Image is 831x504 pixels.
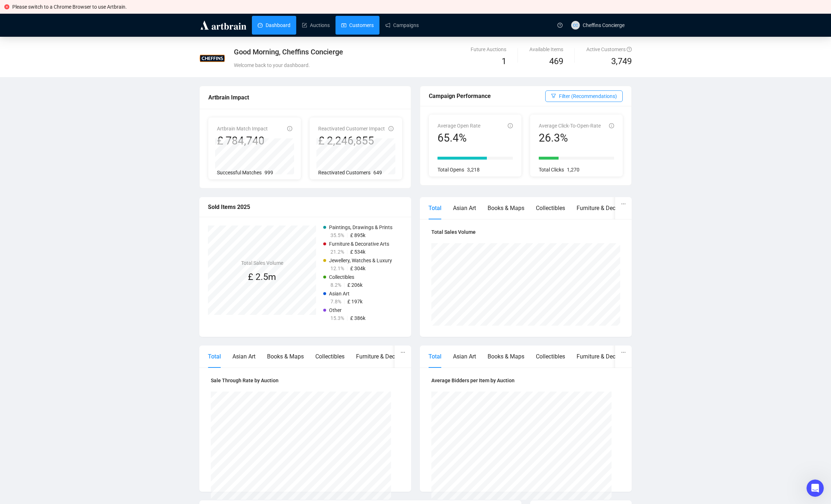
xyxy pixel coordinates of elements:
span: filter [551,93,556,98]
h4: Sale Through Rate by Auction [211,376,400,384]
span: info-circle [388,126,394,131]
div: Books & Maps [267,352,304,361]
div: Good Morning, Cheffins Concierge [234,47,486,57]
span: Reactivated Customer Impact [318,126,385,131]
span: 7.8% [330,299,341,304]
span: 21.2% [330,249,344,255]
span: Collectibles [329,274,354,280]
div: Future Auctions [471,45,506,53]
div: Furniture & Decorative Arts [577,352,644,361]
span: Paintings, Drawings & Prints [329,224,392,230]
span: £ 2.5m [248,272,276,282]
div: £ 784,740 [217,134,268,148]
span: ellipsis [621,201,626,206]
div: Total [428,204,441,213]
span: Reactivated Customers [318,170,370,175]
img: 600417795cd183000c0fda31.jpg [200,46,225,71]
span: Average Open Rate [437,123,480,129]
span: Average Click-To-Open-Rate [539,123,601,129]
span: question-circle [627,47,632,52]
span: 15.3% [330,315,344,321]
a: question-circle [553,14,567,36]
div: 26.3% [539,131,601,145]
h4: Total Sales Volume [241,259,283,267]
span: 35.5% [330,232,344,238]
span: £ 206k [347,282,363,288]
span: 999 [265,170,273,175]
span: info-circle [609,123,614,128]
div: 65.4% [437,131,480,145]
span: Artbrain Match Impact [217,126,268,131]
div: Total [208,352,221,361]
button: ellipsis [615,197,632,211]
div: Sold Items 2025 [208,202,403,211]
div: Please switch to a Chrome Browser to use Artbrain. [12,3,827,11]
span: Cheffins Concierge [583,22,625,28]
span: Successful Matches [217,170,262,175]
span: question-circle [557,23,563,28]
a: Campaigns [385,16,419,35]
div: Campaign Performance [429,92,545,101]
span: Active Customers [586,46,632,52]
span: info-circle [287,126,292,131]
iframe: Intercom live chat [806,480,824,497]
h4: Total Sales Volume [431,228,620,236]
span: £ 197k [347,299,363,304]
span: 469 [549,56,563,66]
span: Furniture & Decorative Arts [329,241,389,247]
div: Collectibles [536,204,565,213]
a: Auctions [302,16,330,35]
button: ellipsis [395,345,411,359]
div: Books & Maps [488,204,524,213]
div: Total [428,352,441,361]
span: Filter (Recommendations) [559,92,617,100]
div: Collectibles [536,352,565,361]
div: Artbrain Impact [208,93,402,102]
span: 1,270 [567,167,579,173]
div: Furniture & Decorative Arts [577,204,644,213]
span: 3,749 [611,55,632,68]
span: Jewellery, Watches & Luxury [329,258,392,263]
div: Books & Maps [488,352,524,361]
span: 649 [373,170,382,175]
span: £ 386k [350,315,365,321]
a: Dashboard [258,16,290,35]
span: Asian Art [329,291,350,296]
span: 3,218 [467,167,480,173]
div: Available Items [529,45,563,53]
span: ellipsis [400,350,405,355]
span: Other [329,307,342,313]
div: Welcome back to your dashboard. [234,61,486,69]
div: Asian Art [232,352,255,361]
button: Filter (Recommendations) [545,90,623,102]
span: £ 304k [350,266,365,271]
span: info-circle [508,123,513,128]
a: Customers [341,16,374,35]
span: £ 534k [350,249,365,255]
img: logo [199,19,248,31]
div: Asian Art [453,204,476,213]
span: CC [573,22,578,28]
span: 12.1% [330,266,344,271]
span: 1 [502,56,506,66]
div: Furniture & Decorative Arts [356,352,424,361]
span: 8.2% [330,282,341,288]
span: £ 895k [350,232,365,238]
span: Total Opens [437,167,464,173]
span: ellipsis [621,350,626,355]
button: ellipsis [615,345,632,359]
h4: Average Bidders per Item by Auction [431,376,620,384]
div: £ 2,246,855 [318,134,385,148]
span: Total Clicks [539,167,564,173]
div: Asian Art [453,352,476,361]
span: close-circle [4,4,9,9]
div: Collectibles [315,352,345,361]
